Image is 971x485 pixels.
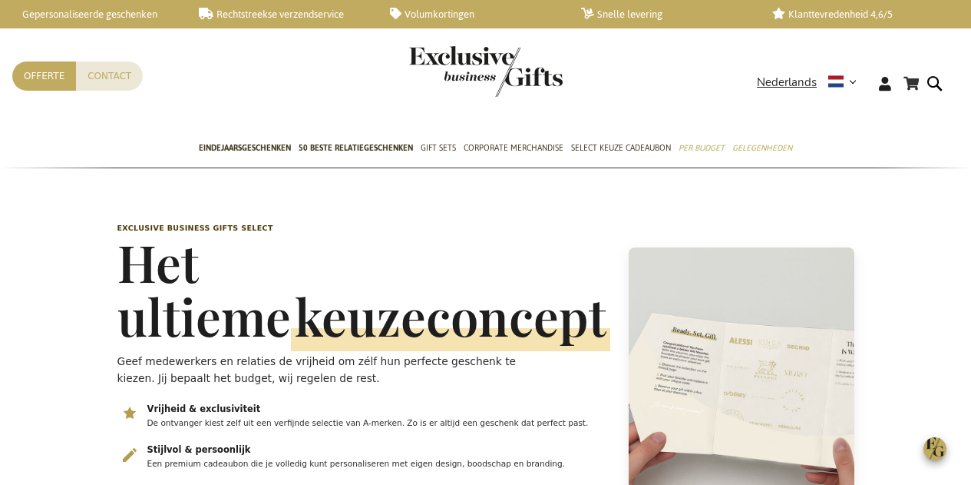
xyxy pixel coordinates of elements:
[581,8,748,21] a: Snelle levering
[464,130,563,168] a: Corporate Merchandise
[199,130,291,168] a: Eindejaarsgeschenken
[147,458,609,470] p: Een premium cadeaubon die je volledig kunt personaliseren met eigen design, boodschap en branding.
[421,130,456,168] a: Gift Sets
[117,235,610,343] h1: Het ultieme
[571,140,671,156] span: Select Keuze Cadeaubon
[390,8,557,21] a: Volumkortingen
[76,61,143,91] a: Contact
[409,46,486,97] a: store logo
[757,74,817,91] span: Nederlands
[12,61,76,91] a: Offerte
[199,140,291,156] span: Eindejaarsgeschenken
[117,223,610,234] p: Exclusive Business Gifts Select
[299,140,413,156] span: 50 beste relatiegeschenken
[291,283,610,351] span: keuzeconcept
[147,417,609,430] p: De ontvanger kiest zelf uit een verfijnde selectie van A-merken. Zo is er altijd een geschenk dat...
[732,130,792,168] a: Gelegenheden
[571,130,671,168] a: Select Keuze Cadeaubon
[679,140,725,156] span: Per Budget
[117,353,554,387] p: Geef medewerkers en relaties de vrijheid om zélf hun perfecte geschenk te kiezen. Jij bepaalt het...
[464,140,563,156] span: Corporate Merchandise
[732,140,792,156] span: Gelegenheden
[147,444,609,457] h3: Stijlvol & persoonlijk
[409,46,563,97] img: Exclusive Business gifts logo
[772,8,939,21] a: Klanttevredenheid 4,6/5
[147,404,609,416] h3: Vrijheid & exclusiviteit
[8,8,174,21] a: Gepersonaliseerde geschenken
[679,130,725,168] a: Per Budget
[421,140,456,156] span: Gift Sets
[299,130,413,168] a: 50 beste relatiegeschenken
[199,8,365,21] a: Rechtstreekse verzendservice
